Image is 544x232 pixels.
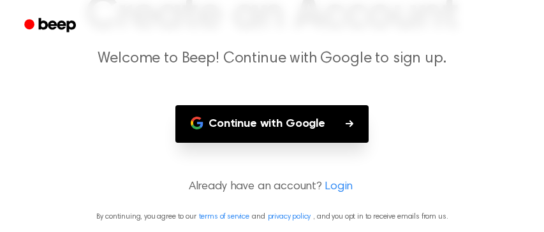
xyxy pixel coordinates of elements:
[15,178,529,196] p: Already have an account?
[175,105,369,143] button: Continue with Google
[27,48,517,69] p: Welcome to Beep! Continue with Google to sign up.
[199,213,249,221] a: terms of service
[268,213,311,221] a: privacy policy
[15,13,87,38] a: Beep
[325,178,353,196] a: Login
[15,211,529,222] p: By continuing, you agree to our and , and you opt in to receive emails from us.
